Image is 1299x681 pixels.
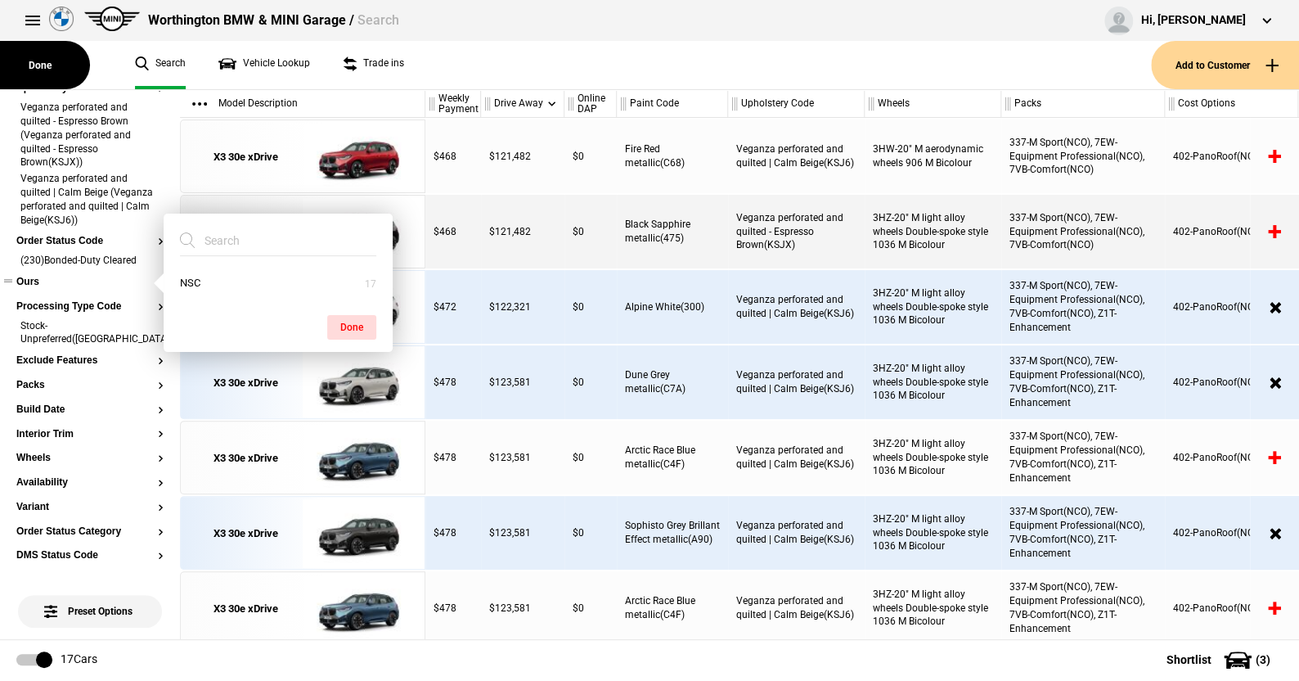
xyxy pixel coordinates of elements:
[16,277,164,288] button: Ours
[564,120,617,193] div: $0
[425,345,481,419] div: $478
[16,404,164,429] section: Build Date
[214,451,278,466] div: X3 30e xDrive
[564,90,616,118] div: Online DAP
[16,502,164,526] section: Variant
[16,550,164,575] section: DMS Status Code
[16,319,164,350] li: Stock-Unpreferred([GEOGRAPHIC_DATA])
[617,90,727,118] div: Paint Code
[564,270,617,344] div: $0
[728,120,865,193] div: Veganza perforated and quilted | Calm Beige(KSJ6)
[16,355,164,380] section: Exclude Features
[481,345,564,419] div: $123,581
[16,477,164,489] button: Availability
[148,11,398,29] div: Worthington BMW & MINI Garage /
[425,195,481,268] div: $468
[16,236,164,247] button: Order Status Code
[617,496,728,570] div: Sophisto Grey Brillant Effect metallic(A90)
[49,7,74,31] img: bmw.png
[1001,571,1165,645] div: 337-M Sport(NCO), 7EW-Equipment Professional(NCO), 7VB-Comfort(NCO), Z1T-Enhancement
[617,270,728,344] div: Alpine White(300)
[481,270,564,344] div: $122,321
[617,345,728,419] div: Dune Grey metallic(C7A)
[1165,421,1298,494] div: 402-PanoRoof(NCO)
[425,90,480,118] div: Weekly Payment
[214,150,278,165] div: X3 30e xDrive
[357,12,398,28] span: Search
[189,120,303,194] a: X3 30e xDrive
[189,422,303,495] a: X3 30e xDrive
[1256,654,1270,665] span: ( 3 )
[327,315,376,340] button: Done
[1001,270,1165,344] div: 337-M Sport(NCO), 7EW-Equipment Professional(NCO), 7VB-Comfort(NCO), Z1T-Enhancement
[481,421,564,494] div: $123,581
[865,496,1001,570] div: 3HZ-20" M light alloy wheels Double-spoke style 1036 M Bicolour
[1165,270,1298,344] div: 402-PanoRoof(NCO)
[180,226,357,255] input: Search
[303,422,416,495] img: cosySec
[16,277,164,301] section: Ours
[343,41,404,89] a: Trade ins
[180,90,425,118] div: Model Description
[865,270,1001,344] div: 3HZ-20" M light alloy wheels Double-spoke style 1036 M Bicolour
[16,301,164,313] button: Processing Type Code
[865,120,1001,193] div: 3HW-20" M aerodynamic wheels 906 M Bicolour
[617,571,728,645] div: Arctic Race Blue metallic(C4F)
[425,496,481,570] div: $478
[1001,90,1164,118] div: Packs
[16,172,164,229] li: Veganza perforated and quilted | Calm Beige (Veganza perforated and quilted | Calm Beige(KSJ6))
[481,90,564,118] div: Drive Away
[303,572,416,646] img: cosySec
[16,83,164,236] section: UpholsteryVeganza perforated and quilted - Espresso Brown (Veganza perforated and quilted - Espre...
[135,41,186,89] a: Search
[303,196,416,269] img: cosySec
[425,421,481,494] div: $478
[865,345,1001,419] div: 3HZ-20" M light alloy wheels Double-spoke style 1036 M Bicolour
[1165,195,1298,268] div: 402-PanoRoof(NCO)
[16,453,164,477] section: Wheels
[61,652,97,668] div: 17 Cars
[481,496,564,570] div: $123,581
[47,585,133,617] span: Preset Options
[1165,120,1298,193] div: 402-PanoRoof(NCO)
[1142,639,1299,680] button: Shortlist(3)
[189,572,303,646] a: X3 30e xDrive
[16,380,164,391] button: Packs
[728,345,865,419] div: Veganza perforated and quilted | Calm Beige(KSJ6)
[303,346,416,420] img: cosySec
[1166,654,1211,665] span: Shortlist
[16,453,164,464] button: Wheels
[16,526,164,551] section: Order Status Category
[564,421,617,494] div: $0
[16,526,164,538] button: Order Status Category
[16,254,164,270] li: (230)Bonded-Duty Cleared
[728,90,864,118] div: Upholstery Code
[16,236,164,277] section: Order Status Code(230)Bonded-Duty Cleared
[16,429,164,440] button: Interior Trim
[617,421,728,494] div: Arctic Race Blue metallic(C4F)
[865,571,1001,645] div: 3HZ-20" M light alloy wheels Double-spoke style 1036 M Bicolour
[728,270,865,344] div: Veganza perforated and quilted | Calm Beige(KSJ6)
[425,571,481,645] div: $478
[84,7,140,31] img: mini.png
[564,345,617,419] div: $0
[425,270,481,344] div: $472
[728,421,865,494] div: Veganza perforated and quilted | Calm Beige(KSJ6)
[16,502,164,513] button: Variant
[218,41,310,89] a: Vehicle Lookup
[1165,345,1298,419] div: 402-PanoRoof(NCO)
[481,571,564,645] div: $123,581
[481,120,564,193] div: $121,482
[1151,41,1299,89] button: Add to Customer
[16,380,164,404] section: Packs
[214,526,278,541] div: X3 30e xDrive
[728,195,865,268] div: Veganza perforated and quilted - Espresso Brown(KSJX)
[1001,421,1165,494] div: 337-M Sport(NCO), 7EW-Equipment Professional(NCO), 7VB-Comfort(NCO), Z1T-Enhancement
[303,120,416,194] img: cosySec
[865,421,1001,494] div: 3HZ-20" M light alloy wheels Double-spoke style 1036 M Bicolour
[728,571,865,645] div: Veganza perforated and quilted | Calm Beige(KSJ6)
[1001,195,1165,268] div: 337-M Sport(NCO), 7EW-Equipment Professional(NCO), 7VB-Comfort(NCO)
[16,301,164,355] section: Processing Type CodeStock-Unpreferred([GEOGRAPHIC_DATA])
[303,497,416,571] img: cosySec
[164,268,393,299] button: NSC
